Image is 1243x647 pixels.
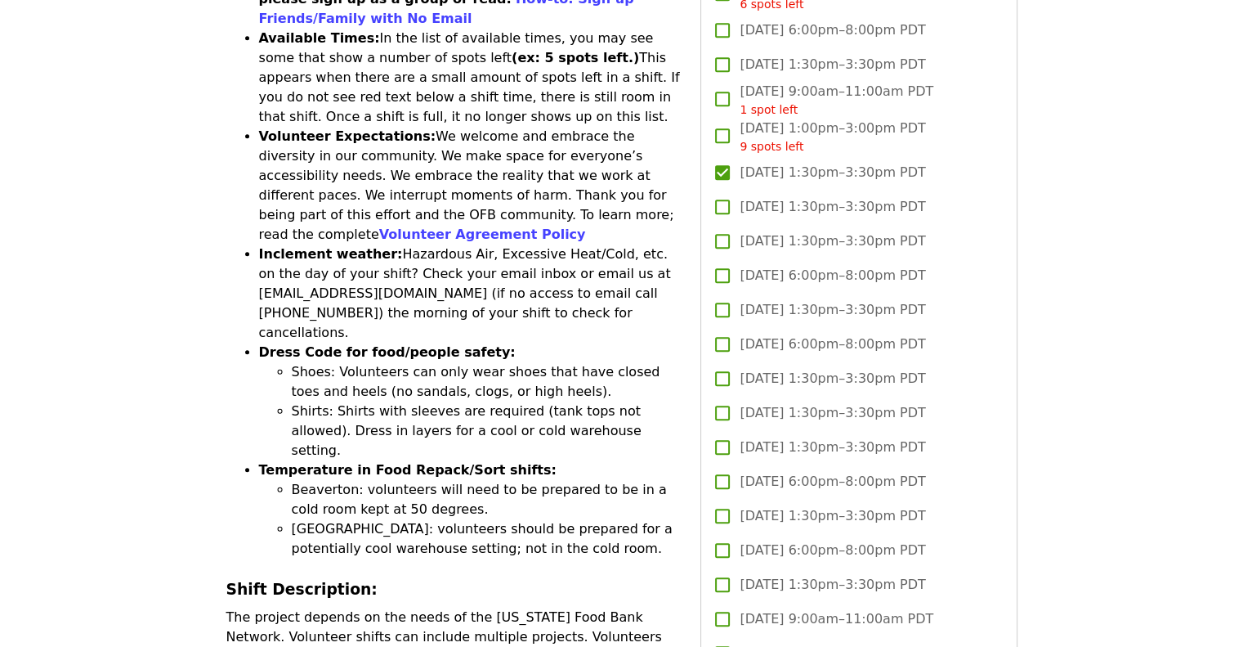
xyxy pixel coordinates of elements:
li: [GEOGRAPHIC_DATA]: volunteers should be prepared for a potentially cool warehouse setting; not in... [292,519,682,559]
li: We welcome and embrace the diversity in our community. We make space for everyone’s accessibility... [259,127,682,245]
span: [DATE] 1:30pm–3:30pm PDT [740,369,925,389]
span: 9 spots left [740,140,803,153]
span: [DATE] 6:00pm–8:00pm PDT [740,541,925,560]
strong: Available Times: [259,30,380,46]
span: [DATE] 1:30pm–3:30pm PDT [740,506,925,526]
li: Shoes: Volunteers can only wear shoes that have closed toes and heels (no sandals, clogs, or high... [292,362,682,402]
span: [DATE] 6:00pm–8:00pm PDT [740,20,925,40]
span: 1 spot left [740,103,798,116]
span: [DATE] 1:30pm–3:30pm PDT [740,163,925,182]
li: Beaverton: volunteers will need to be prepared to be in a cold room kept at 50 degrees. [292,480,682,519]
li: Hazardous Air, Excessive Heat/Cold, etc. on the day of your shift? Check your email inbox or emai... [259,245,682,343]
span: [DATE] 6:00pm–8:00pm PDT [740,472,925,492]
span: [DATE] 1:30pm–3:30pm PDT [740,438,925,457]
span: [DATE] 1:30pm–3:30pm PDT [740,231,925,251]
a: Volunteer Agreement Policy [379,227,586,242]
span: [DATE] 9:00am–11:00am PDT [740,82,933,119]
li: In the list of available times, you may see some that show a number of spots left This appears wh... [259,29,682,127]
span: [DATE] 1:30pm–3:30pm PDT [740,575,925,595]
strong: Dress Code for food/people safety: [259,344,516,360]
strong: Inclement weather: [259,246,403,262]
span: [DATE] 1:30pm–3:30pm PDT [740,403,925,423]
strong: Shift Description: [226,581,378,598]
strong: Temperature in Food Repack/Sort shifts: [259,462,557,478]
li: Shirts: Shirts with sleeves are required (tank tops not allowed). Dress in layers for a cool or c... [292,402,682,461]
strong: (ex: 5 spots left.) [512,50,639,65]
span: [DATE] 1:30pm–3:30pm PDT [740,197,925,217]
span: [DATE] 6:00pm–8:00pm PDT [740,335,925,354]
span: [DATE] 6:00pm–8:00pm PDT [740,266,925,285]
strong: Volunteer Expectations: [259,128,436,144]
span: [DATE] 9:00am–11:00am PDT [740,609,933,629]
span: [DATE] 1:00pm–3:00pm PDT [740,119,925,155]
span: [DATE] 1:30pm–3:30pm PDT [740,300,925,320]
span: [DATE] 1:30pm–3:30pm PDT [740,55,925,74]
